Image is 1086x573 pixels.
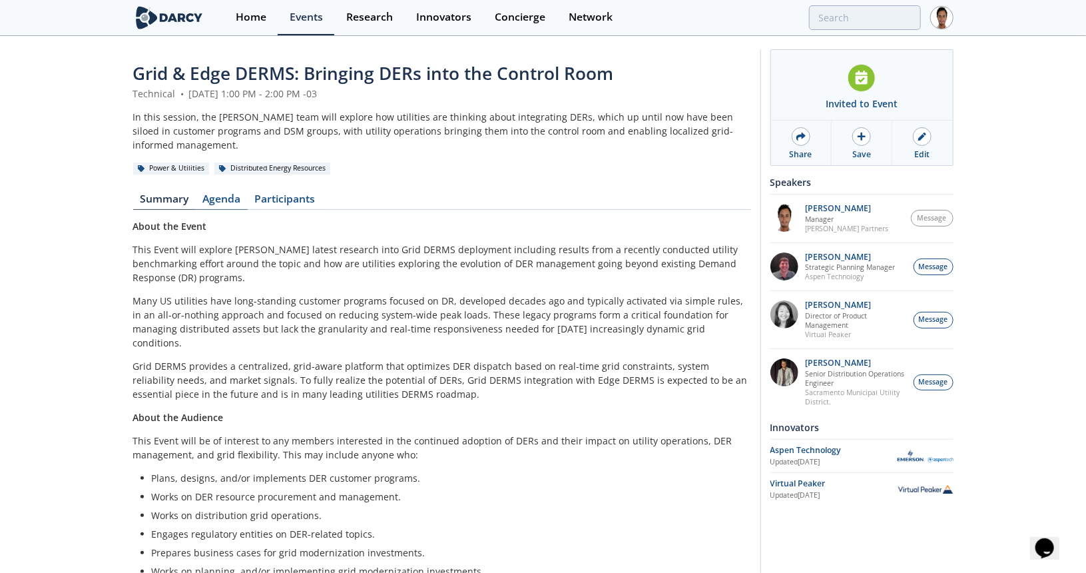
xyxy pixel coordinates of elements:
[770,204,798,232] img: vRBZwDRnSTOrB1qTpmXr
[805,330,906,339] p: Virtual Peaker
[911,210,953,227] button: Message
[809,5,921,30] input: Advanced Search
[805,369,906,388] p: Senior Distribution Operations Engineer
[152,490,742,504] li: Works on DER resource procurement and management.
[152,508,742,522] li: Works on distribution grid operations.
[152,527,742,541] li: Engages regulatory entities on DER-related topics.
[152,546,742,560] li: Prepares business cases for grid modernization investments.
[133,294,751,350] p: Many US utilities have long-standing customer programs focused on DR, developed decades ago and t...
[133,87,751,101] div: Technical [DATE] 1:00 PM - 2:00 PM -03
[898,484,953,494] img: Virtual Peaker
[236,12,266,23] div: Home
[133,434,751,462] p: This Event will be of interest to any members interested in the continued adoption of DERs and th...
[805,388,906,406] p: Sacramento Municipal Utility District.
[919,314,948,325] span: Message
[930,6,953,29] img: Profile
[770,444,898,456] div: Aspen Technology
[805,253,895,262] p: [PERSON_NAME]
[133,110,751,152] div: In this session, the [PERSON_NAME] team will explore how utilities are thinking about integrating...
[805,224,888,233] p: [PERSON_NAME] Partners
[770,300,798,328] img: 8160f632-77e6-40bd-9ce2-d8c8bb49c0dd
[133,243,751,285] p: This Event will explore [PERSON_NAME] latest research into Grid DERMS deployment including result...
[133,194,196,210] a: Summary
[919,377,948,388] span: Message
[416,12,471,23] div: Innovators
[805,272,895,281] p: Aspen Technology
[133,220,207,233] strong: About the Event
[290,12,323,23] div: Events
[805,300,906,310] p: [PERSON_NAME]
[133,61,614,85] span: Grid & Edge DERMS: Bringing DERs into the Control Room
[898,450,953,462] img: Aspen Technology
[826,97,898,111] div: Invited to Event
[914,312,953,328] button: Message
[770,478,953,501] a: Virtual Peaker Updated[DATE] Virtual Peaker
[1030,520,1073,560] iframe: chat widget
[915,149,930,161] div: Edit
[892,121,952,165] a: Edit
[248,194,322,210] a: Participants
[805,263,895,272] p: Strategic Planning Manager
[805,204,888,213] p: [PERSON_NAME]
[914,259,953,275] button: Message
[346,12,393,23] div: Research
[133,359,751,401] p: Grid DERMS provides a centralized, grid-aware platform that optimizes DER dispatch based on real-...
[918,213,947,224] span: Message
[495,12,545,23] div: Concierge
[133,163,210,175] div: Power & Utilities
[569,12,613,23] div: Network
[770,416,953,439] div: Innovators
[805,215,888,224] p: Manager
[770,358,798,386] img: 7fca56e2-1683-469f-8840-285a17278393
[805,311,906,330] p: Director of Product Management
[214,163,331,175] div: Distributed Energy Resources
[852,149,871,161] div: Save
[770,253,798,281] img: accc9a8e-a9c1-4d58-ae37-132228efcf55
[770,457,898,468] div: Updated [DATE]
[790,149,812,161] div: Share
[770,171,953,194] div: Speakers
[914,374,953,391] button: Message
[133,6,206,29] img: logo-wide.svg
[152,471,742,485] li: Plans, designs, and/or implements DER customer programs.
[770,490,898,501] div: Updated [DATE]
[178,87,186,100] span: •
[805,358,906,368] p: [PERSON_NAME]
[196,194,248,210] a: Agenda
[133,411,224,424] strong: About the Audience
[919,262,948,273] span: Message
[770,444,953,468] a: Aspen Technology Updated[DATE] Aspen Technology
[770,478,898,490] div: Virtual Peaker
